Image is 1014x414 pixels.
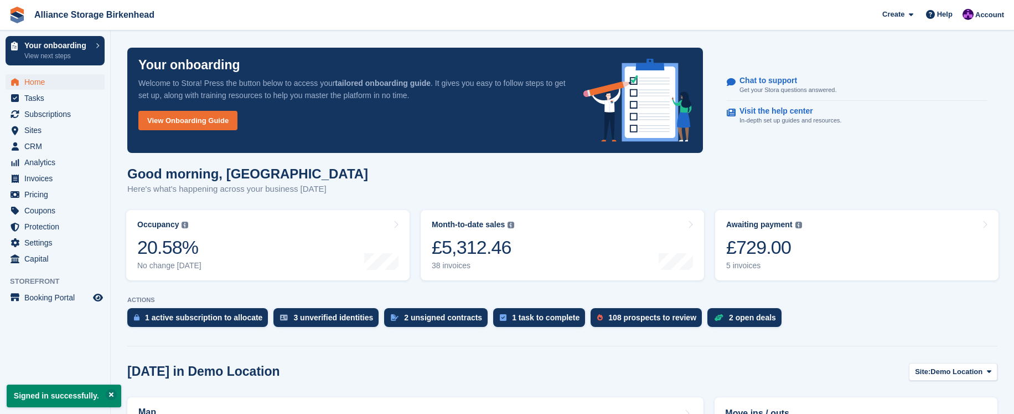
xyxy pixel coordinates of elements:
a: Your onboarding View next steps [6,36,105,65]
a: 3 unverified identities [273,308,384,333]
a: menu [6,219,105,234]
img: deal-1b604bf984904fb50ccaf53a9ad4b4a5d6e5aea283cecdc64d6e3604feb123c2.svg [714,314,723,321]
button: Site: Demo Location [909,363,997,381]
a: 108 prospects to review [591,308,707,333]
a: Month-to-date sales £5,312.46 38 invoices [421,210,704,280]
span: CRM [24,139,91,154]
p: Your onboarding [138,59,240,71]
span: Home [24,74,91,90]
p: Chat to support [739,76,827,85]
img: icon-info-grey-7440780725fd019a000dd9b08b2336e03edf1995a4989e88bcd33f0948082b44.svg [508,222,514,228]
h1: Good morning, [GEOGRAPHIC_DATA] [127,166,368,181]
span: Account [975,9,1004,21]
p: Get your Stora questions answered. [739,85,836,95]
span: Subscriptions [24,106,91,122]
span: Tasks [24,90,91,106]
p: Your onboarding [24,42,90,49]
div: Month-to-date sales [432,220,505,229]
img: active_subscription_to_allocate_icon-d502201f5373d7db506a760aba3b589e785aa758c864c3986d89f69b8ff3... [134,314,139,321]
div: No change [DATE] [137,261,201,270]
span: Booking Portal [24,290,91,305]
img: Romilly Norton [963,9,974,20]
span: Pricing [24,187,91,202]
a: menu [6,106,105,122]
a: 2 open deals [707,308,787,333]
span: Invoices [24,171,91,186]
div: Awaiting payment [726,220,793,229]
img: icon-info-grey-7440780725fd019a000dd9b08b2336e03edf1995a4989e88bcd33f0948082b44.svg [182,222,188,228]
p: Welcome to Stora! Press the button below to access your . It gives you easy to follow steps to ge... [138,77,566,101]
div: 20.58% [137,236,201,259]
p: In-depth set up guides and resources. [739,116,842,125]
div: 108 prospects to review [608,313,696,322]
span: Capital [24,251,91,267]
p: Visit the help center [739,106,833,116]
a: menu [6,90,105,106]
div: 5 invoices [726,261,802,270]
span: Site: [915,366,930,377]
a: Preview store [91,291,105,304]
a: Awaiting payment £729.00 5 invoices [715,210,999,280]
p: Here's what's happening across your business [DATE] [127,183,368,196]
div: Occupancy [137,220,179,229]
img: task-75834270c22a3079a89374b754ae025e5fb1db73e45f91037f5363f120a921f8.svg [500,314,506,321]
a: Occupancy 20.58% No change [DATE] [126,210,410,280]
strong: tailored onboarding guide [335,79,431,88]
a: menu [6,235,105,251]
a: menu [6,290,105,305]
p: ACTIONS [127,297,997,304]
span: Analytics [24,155,91,170]
span: Demo Location [930,366,982,377]
img: prospect-51fa495bee0391a8d652442698ab0144808aea92771e9ea1ae160a38d050c398.svg [597,314,603,321]
a: menu [6,203,105,218]
span: Sites [24,122,91,138]
img: verify_identity-adf6edd0f0f0b5bbfe63781bf79b02c33cf7c696d77639b501bdc392416b5a36.svg [280,314,288,321]
span: Settings [24,235,91,251]
a: Chat to support Get your Stora questions answered. [727,70,987,101]
p: Signed in successfully. [7,385,121,407]
div: 1 task to complete [512,313,580,322]
h2: [DATE] in Demo Location [127,364,280,379]
div: 1 active subscription to allocate [145,313,262,322]
span: Create [882,9,904,20]
div: 2 unsigned contracts [404,313,482,322]
span: Coupons [24,203,91,218]
img: contract_signature_icon-13c848040528278c33f63329250d36e43548de30e8caae1d1a13099fd9432cc5.svg [391,314,399,321]
p: View next steps [24,51,90,61]
div: £5,312.46 [432,236,514,259]
a: 1 active subscription to allocate [127,308,273,333]
a: menu [6,155,105,170]
a: Alliance Storage Birkenhead [30,6,159,24]
img: onboarding-info-6c161a55d2c0e0a8cae90662b2fe09162a5109e8cc188191df67fb4f79e88e88.svg [583,59,692,142]
a: Visit the help center In-depth set up guides and resources. [727,101,987,131]
img: stora-icon-8386f47178a22dfd0bd8f6a31ec36ba5ce8667c1dd55bd0f319d3a0aa187defe.svg [9,7,25,23]
span: Storefront [10,276,110,287]
a: 2 unsigned contracts [384,308,493,333]
div: 2 open deals [729,313,776,322]
a: View Onboarding Guide [138,111,237,130]
a: 1 task to complete [493,308,591,333]
a: menu [6,139,105,154]
a: menu [6,171,105,186]
div: £729.00 [726,236,802,259]
img: icon-info-grey-7440780725fd019a000dd9b08b2336e03edf1995a4989e88bcd33f0948082b44.svg [795,222,802,228]
span: Protection [24,219,91,234]
div: 3 unverified identities [293,313,373,322]
span: Help [937,9,953,20]
a: menu [6,122,105,138]
a: menu [6,251,105,267]
div: 38 invoices [432,261,514,270]
a: menu [6,74,105,90]
a: menu [6,187,105,202]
